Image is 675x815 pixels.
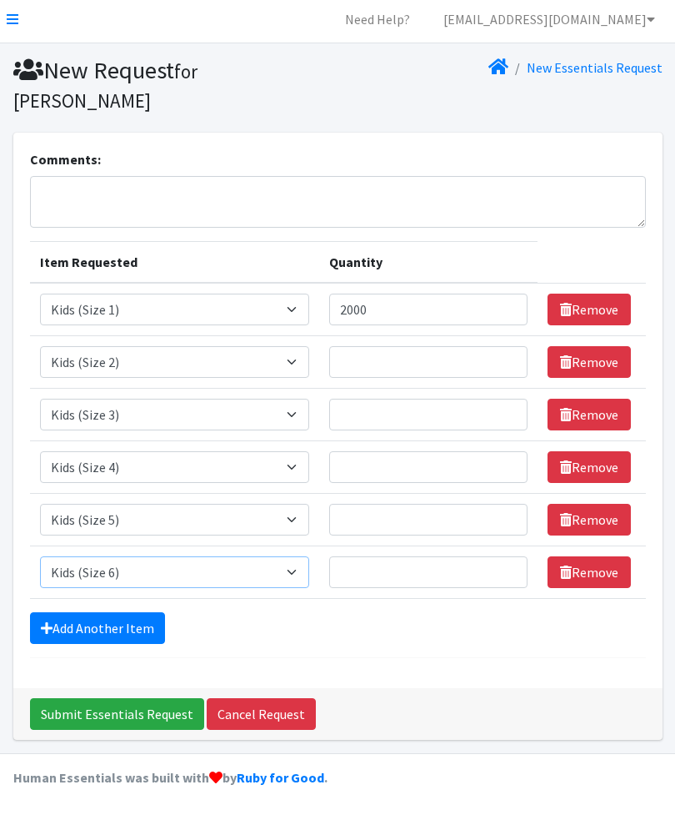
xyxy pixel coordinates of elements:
[547,451,631,483] a: Remove
[547,399,631,430] a: Remove
[430,3,668,36] a: [EMAIL_ADDRESS][DOMAIN_NAME]
[547,504,631,536] a: Remove
[30,698,204,730] input: Submit Essentials Request
[30,149,101,169] label: Comments:
[30,242,319,284] th: Item Requested
[207,698,316,730] a: Cancel Request
[237,769,324,786] a: Ruby for Good
[13,56,332,113] h1: New Request
[319,242,537,284] th: Quantity
[332,3,423,36] a: Need Help?
[30,612,165,644] a: Add Another Item
[527,59,662,76] a: New Essentials Request
[13,59,197,113] small: for [PERSON_NAME]
[13,769,327,786] strong: Human Essentials was built with by .
[547,294,631,325] a: Remove
[547,346,631,378] a: Remove
[547,556,631,588] a: Remove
